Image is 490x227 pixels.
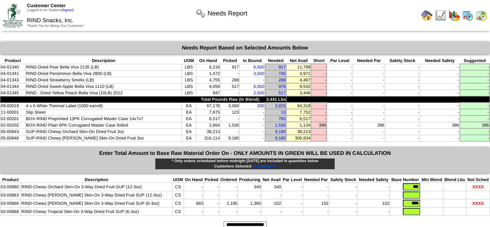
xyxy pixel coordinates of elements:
td: - [420,70,460,77]
td: - [385,90,420,96]
td: 38,213 [286,128,311,135]
td: LBS [182,90,196,96]
td: - [303,191,329,199]
td: 1,472 [196,70,220,77]
td: - [385,70,420,77]
td: RIND-Dried Persimmon Bella Viva 2800 (LB) [25,70,182,77]
td: - [327,128,353,135]
td: - [420,115,460,122]
a: 6,000 [254,84,264,89]
td: 6,517 [286,115,311,122]
td: - [220,128,239,135]
td: - [282,208,303,216]
td: - [238,208,262,216]
span: ⇐ Change ⇐ [253,164,276,169]
td: LBS [182,83,196,90]
td: 340 [238,183,262,191]
span: Customer Center [27,3,66,8]
td: 4,467 [286,77,311,83]
td: - [460,135,490,141]
td: - [329,191,357,199]
div: * Only orders scheduled before midnight [DATE] are included in quantities below Customers Selected: [155,158,335,170]
th: Par Level [327,58,353,64]
th: Product [0,58,26,64]
td: LBS [182,64,196,70]
td: 11,799 [286,64,311,70]
td: 288 [220,77,239,83]
td: - [460,103,490,109]
td: - [311,109,327,115]
td: 396 [460,122,490,128]
td: - [311,135,327,141]
td: SUP-RIND Chewy Orchard Skin-On Dried Fruit 3oz [25,128,182,135]
td: 396 [353,122,385,128]
th: Not Sched [466,177,490,183]
td: 02-00201 [0,115,26,122]
td: RIND-Chewy [PERSON_NAME] Skin-On 3-Way Dried Fruit SUP (6-3oz) [21,199,172,208]
td: 9,180 [220,135,239,141]
img: ZoRoCo_Logo(Green%26Foil)%20jpg.webp [3,3,23,27]
td: 64,318 [286,103,311,109]
td: RIND-Dried Sweet Apple Bella Viva 1110 (LB) [25,83,182,90]
td: 1,530 [220,122,239,128]
th: Safety Stock [329,177,357,183]
td: - [219,183,238,191]
td: - [353,90,385,96]
td: - [385,83,420,90]
th: Base Number [390,177,420,183]
img: calendarprod.gif [462,10,473,21]
td: 396 [311,122,327,128]
td: - [184,183,204,191]
td: 683 [184,199,204,208]
td: - [311,77,327,83]
td: BOX-RIND Preprinted 12PK Corrugated Master Case 14x7x7 [25,115,182,122]
td: - [327,83,353,90]
img: line_graph.gif [435,10,446,21]
td: 340 [262,183,282,191]
td: 11-00001 [0,109,26,115]
td: - [353,70,385,77]
td: 3,446 [286,90,311,96]
th: UOM [172,177,184,183]
td: 03-00868 [0,208,21,216]
td: - [385,103,420,109]
td: RIND - Dried Yellow Peach Bella Viva (10LB) 2012 [25,90,182,96]
td: CS [172,183,184,191]
td: - [262,191,282,199]
td: - [240,122,265,128]
th: Description [25,58,182,64]
td: - [327,122,353,128]
td: - [204,183,220,191]
a: 517 [278,90,286,95]
td: 917 [220,64,239,70]
td: - [204,191,220,199]
td: - [358,191,390,199]
td: 04-01340 [0,64,26,70]
span: Logged in as Sadams [27,8,74,12]
td: 38,213 [196,128,220,135]
td: 4,059 [196,83,220,90]
th: Min Blend [420,177,443,183]
th: Producing [238,177,262,183]
td: 05-00846 [0,135,26,141]
td: - [219,191,238,199]
td: 03-00866 [0,199,21,208]
span: Thank You for Being Our Customer! [27,24,84,28]
td: - [385,64,420,70]
td: 03-00863 [0,191,21,199]
td: - [460,109,490,115]
td: XXXX [466,183,490,191]
td: 09-00019 [0,103,26,109]
td: - [420,64,460,70]
td: 3,060 [220,103,239,109]
td: - [240,128,265,135]
a: 745 [278,71,286,76]
td: 1,134 [286,122,311,128]
td: 03-00860 [0,183,21,191]
img: workflow.png [195,8,206,19]
td: 396 [420,122,460,128]
th: Needed Safety [358,177,390,183]
td: - [220,90,239,96]
td: 306,934 [286,135,311,141]
td: 2,195 [219,199,238,208]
